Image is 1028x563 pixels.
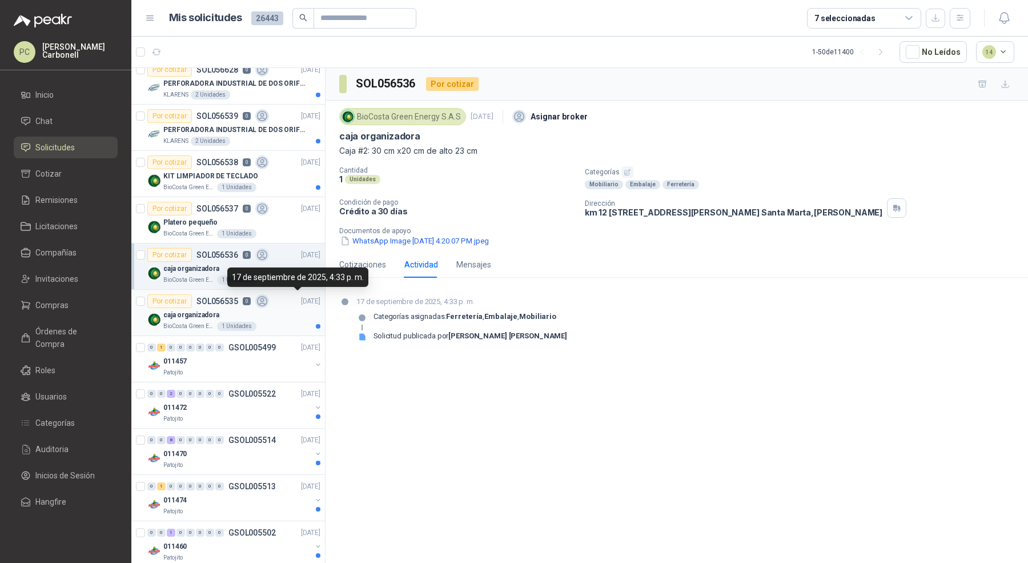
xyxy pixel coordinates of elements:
[404,258,438,271] div: Actividad
[585,166,1023,178] p: Categorías
[157,436,166,444] div: 0
[147,433,323,470] a: 0 0 8 0 0 0 0 0 GSOL005514[DATE] Company Logo011470Patojito
[448,332,567,340] strong: [PERSON_NAME] [PERSON_NAME]
[206,436,214,444] div: 0
[131,151,325,197] a: Por cotizarSOL0565380[DATE] Company LogoKIT LIMPIADOR DE TECLADOBioCosta Green Energy S.A.S1 Unid...
[147,174,161,187] img: Company Logo
[176,436,185,444] div: 0
[14,412,118,434] a: Categorías
[228,529,276,537] p: GSOL005502
[176,529,185,537] div: 0
[14,294,118,316] a: Compras
[147,63,192,77] div: Por cotizar
[167,436,175,444] div: 8
[243,66,251,74] p: 0
[243,205,251,213] p: 0
[356,296,567,308] p: 17 de septiembre de 2025, 4:33 p. m.
[163,217,218,228] p: Platero pequeño
[215,390,224,398] div: 0
[163,449,187,460] p: 011470
[251,11,283,25] span: 26443
[131,197,325,243] a: Por cotizarSOL0565370[DATE] Company LogoPlatero pequeñoBioCosta Green Energy S.A.S1 Unidades
[301,342,320,353] p: [DATE]
[186,436,195,444] div: 0
[14,41,35,63] div: PC
[147,452,161,465] img: Company Logo
[228,482,276,490] p: GSOL005513
[339,235,490,247] button: WhatsApp Image [DATE] 4.20.07 PM.jpeg
[339,166,576,174] p: Cantidad
[899,41,967,63] button: No Leídos
[976,41,1015,63] button: 14
[217,229,256,238] div: 1 Unidades
[585,207,883,217] p: km 12 [STREET_ADDRESS][PERSON_NAME] Santa Marta , [PERSON_NAME]
[196,112,238,120] p: SOL056539
[157,390,166,398] div: 0
[14,163,118,185] a: Cotizar
[14,360,118,381] a: Roles
[147,109,192,123] div: Por cotizar
[35,417,75,429] span: Categorías
[14,386,118,408] a: Usuarios
[196,158,238,166] p: SOL056538
[35,496,66,508] span: Hangfire
[339,130,420,142] p: caja organizadora
[167,529,175,537] div: 1
[625,180,660,189] div: Embalaje
[167,482,175,490] div: 0
[176,344,185,352] div: 0
[206,344,214,352] div: 0
[169,10,242,26] h1: Mis solicitudes
[163,171,258,182] p: KIT LIMPIADOR DE TECLADO
[217,183,256,192] div: 1 Unidades
[14,465,118,486] a: Inicios de Sesión
[812,43,890,61] div: 1 - 50 de 11400
[217,322,256,331] div: 1 Unidades
[147,405,161,419] img: Company Logo
[157,344,166,352] div: 1
[301,65,320,75] p: [DATE]
[131,243,325,290] a: Por cotizarSOL0565360[DATE] Company Logocaja organizadoraBioCosta Green Energy S.A.S1 Unidades
[147,202,192,215] div: Por cotizar
[196,344,204,352] div: 0
[228,390,276,398] p: GSOL005522
[35,325,107,350] span: Órdenes de Compra
[176,482,185,490] div: 0
[196,297,238,305] p: SOL056535
[163,356,187,367] p: 011457
[345,175,380,184] div: Unidades
[163,553,183,562] p: Patojito
[301,111,320,122] p: [DATE]
[186,390,195,398] div: 0
[147,248,192,262] div: Por cotizar
[163,310,219,321] p: caja organizadora
[147,544,161,558] img: Company Logo
[147,266,161,280] img: Company Logo
[35,364,55,377] span: Roles
[186,344,195,352] div: 0
[35,194,78,206] span: Remisiones
[163,78,306,89] p: PERFORADORA INDUSTRIAL DE DOS ORIFICIOS
[519,312,556,321] strong: Mobiliario
[157,482,166,490] div: 1
[342,110,354,123] img: Company Logo
[14,84,118,106] a: Inicio
[147,81,161,95] img: Company Logo
[662,180,699,189] div: Ferretería
[374,332,567,341] div: Solicitud publicada por
[35,469,95,482] span: Inicios de Sesión
[131,58,325,105] a: Por cotizarSOL0566280[DATE] Company LogoPERFORADORA INDUSTRIAL DE DOS ORIFICIOSKLARENS2 Unidades
[471,111,493,122] p: [DATE]
[14,438,118,460] a: Auditoria
[147,390,156,398] div: 0
[196,482,204,490] div: 0
[147,480,323,516] a: 0 1 0 0 0 0 0 0 GSOL005513[DATE] Company Logo011474Patojito
[339,174,343,184] p: 1
[14,491,118,513] a: Hangfire
[301,481,320,492] p: [DATE]
[243,112,251,120] p: 0
[14,321,118,355] a: Órdenes de Compra
[147,482,156,490] div: 0
[35,390,67,403] span: Usuarios
[228,344,276,352] p: GSOL005499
